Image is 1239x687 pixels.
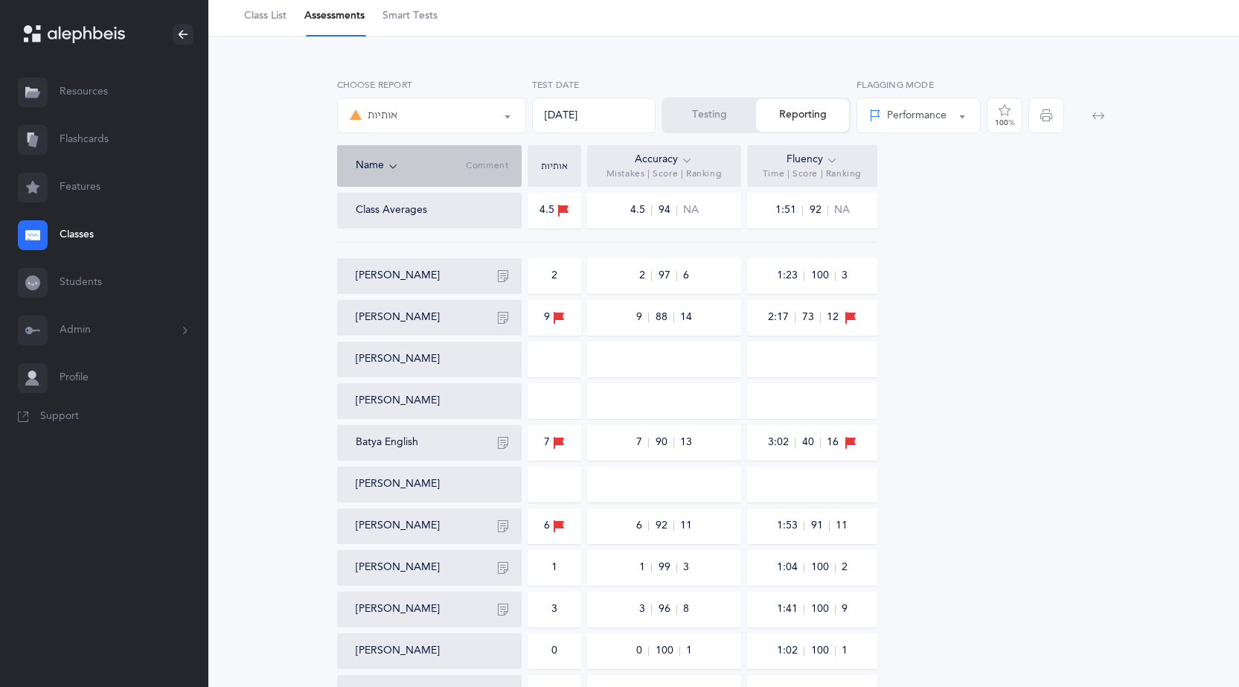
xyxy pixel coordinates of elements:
[767,313,795,322] span: 2:17
[356,310,440,325] button: [PERSON_NAME]
[827,310,839,325] span: 12
[40,409,79,424] span: Support
[356,477,440,492] button: [PERSON_NAME]
[532,78,656,92] label: Test Date
[635,521,649,531] span: 6
[655,646,680,656] span: 100
[809,205,828,215] span: 92
[356,560,440,575] button: [PERSON_NAME]
[1008,118,1014,127] span: %
[356,435,418,450] button: Batya English
[810,563,836,572] span: 100
[801,438,821,447] span: 40
[763,168,861,180] span: Time | Score | Ranking
[842,644,848,659] span: 1
[551,560,557,575] div: 1
[638,604,652,614] span: 3
[635,438,649,447] span: 7
[655,313,674,322] span: 88
[655,438,674,447] span: 90
[655,521,674,531] span: 92
[842,602,848,617] span: 9
[987,98,1022,133] button: 100%
[680,519,692,534] span: 11
[356,644,440,659] button: [PERSON_NAME]
[635,313,649,322] span: 9
[776,271,804,281] span: 1:23
[544,310,565,326] div: 9
[337,98,526,133] button: אותיות
[767,438,795,447] span: 3:02
[540,202,569,219] div: 4.5
[810,521,830,531] span: 91
[638,271,652,281] span: 2
[810,646,836,656] span: 100
[683,602,689,617] span: 8
[869,108,947,124] div: Performance
[776,604,804,614] span: 1:41
[382,9,438,24] span: Smart Tests
[551,644,557,659] div: 0
[356,352,440,367] button: [PERSON_NAME]
[356,394,440,409] button: [PERSON_NAME]
[350,106,397,124] div: אותיות
[635,646,649,656] span: 0
[857,98,981,133] button: Performance
[551,602,557,617] div: 3
[356,203,427,218] div: Class Averages
[532,98,656,133] div: [DATE]
[638,563,652,572] span: 1
[857,78,981,92] label: Flagging Mode
[776,646,804,656] span: 1:02
[686,644,692,659] span: 1
[683,269,689,284] span: 6
[658,205,677,215] span: 94
[337,78,526,92] label: Choose report
[683,203,699,218] span: NA
[551,269,557,284] div: 2
[658,604,677,614] span: 96
[680,435,692,450] span: 13
[801,313,821,322] span: 73
[787,152,838,168] div: Fluency
[810,604,836,614] span: 100
[466,160,508,172] span: Comment
[663,99,756,132] button: Testing
[606,168,722,180] span: Mistakes | Score | Ranking
[356,158,467,174] div: Name
[680,310,692,325] span: 14
[630,205,652,215] span: 4.5
[810,271,836,281] span: 100
[356,519,440,534] button: [PERSON_NAME]
[995,119,1014,127] div: 100
[658,271,677,281] span: 97
[356,602,440,617] button: [PERSON_NAME]
[776,521,804,531] span: 1:53
[836,519,848,534] span: 11
[842,560,848,575] span: 2
[531,162,577,170] div: אותיות
[842,269,848,284] span: 3
[683,560,689,575] span: 3
[635,152,693,168] div: Accuracy
[776,563,804,572] span: 1:04
[658,563,677,572] span: 99
[244,9,286,24] span: Class List
[356,269,440,284] button: [PERSON_NAME]
[544,518,565,534] div: 6
[827,435,839,450] span: 16
[544,435,565,451] div: 7
[834,203,850,218] span: NA
[775,205,803,215] span: 1:51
